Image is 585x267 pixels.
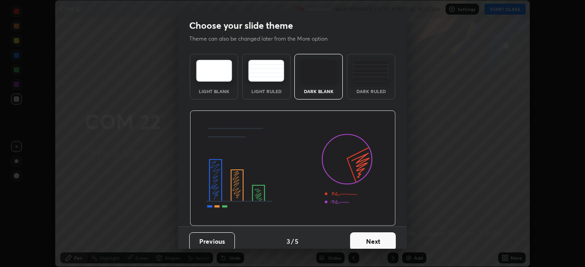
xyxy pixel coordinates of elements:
div: Dark Ruled [353,89,389,94]
img: lightTheme.e5ed3b09.svg [196,60,232,82]
div: Light Blank [196,89,232,94]
img: darkRuledTheme.de295e13.svg [353,60,389,82]
h4: / [291,236,294,246]
h2: Choose your slide theme [189,20,293,31]
button: Previous [189,232,235,251]
p: Theme can also be changed later from the More option [189,35,337,43]
h4: 5 [295,236,298,246]
img: darkTheme.f0cc69e5.svg [301,60,337,82]
button: Next [350,232,396,251]
div: Light Ruled [248,89,285,94]
img: darkThemeBanner.d06ce4a2.svg [190,110,396,226]
h4: 3 [287,236,290,246]
img: lightRuledTheme.5fabf969.svg [248,60,284,82]
div: Dark Blank [300,89,337,94]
